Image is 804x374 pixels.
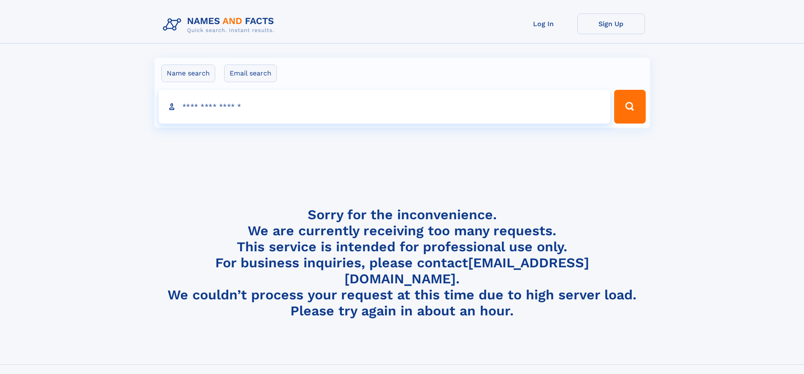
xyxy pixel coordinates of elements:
[510,13,577,34] a: Log In
[224,65,277,82] label: Email search
[161,65,215,82] label: Name search
[160,207,645,319] h4: Sorry for the inconvenience. We are currently receiving too many requests. This service is intend...
[344,255,589,287] a: [EMAIL_ADDRESS][DOMAIN_NAME]
[159,90,611,124] input: search input
[614,90,645,124] button: Search Button
[577,13,645,34] a: Sign Up
[160,13,281,36] img: Logo Names and Facts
